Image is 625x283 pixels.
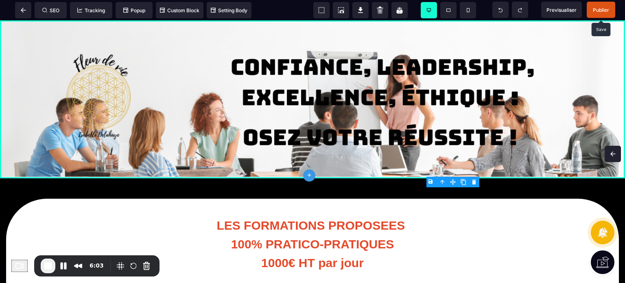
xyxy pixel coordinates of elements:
[546,7,577,13] span: Previsualiser
[42,7,59,13] span: SEO
[313,2,330,18] span: View components
[77,7,105,13] span: Tracking
[333,2,349,18] span: Screenshot
[160,7,199,13] span: Custom Block
[211,7,247,13] span: Setting Body
[123,7,145,13] span: Popup
[593,7,609,13] span: Publier
[216,198,408,249] b: LES FORMATIONS PROPOSEES 100% PRATICO-PRATIQUES 1000€ HT par jour
[541,2,582,18] span: Preview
